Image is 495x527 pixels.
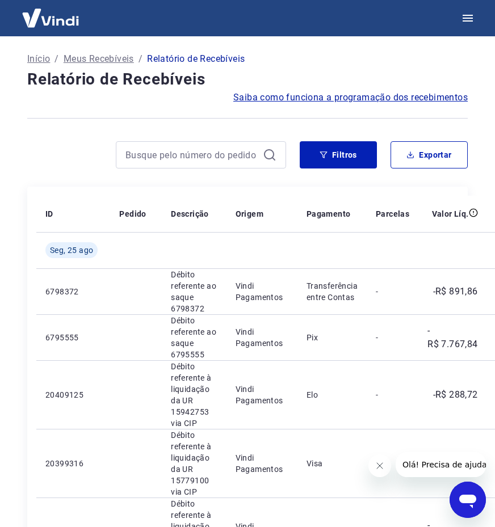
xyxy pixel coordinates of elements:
p: -R$ 891,86 [433,285,478,298]
p: Transferência entre Contas [307,280,358,303]
p: Pedido [119,208,146,220]
p: Pix [307,332,358,343]
iframe: Fechar mensagem [368,454,391,477]
button: Exportar [391,141,468,168]
button: Filtros [300,141,377,168]
p: Parcelas [376,208,409,220]
span: Olá! Precisa de ajuda? [7,8,95,17]
img: Vindi [14,1,87,35]
p: - [376,389,409,400]
p: 20409125 [45,389,101,400]
p: Valor Líq. [432,208,469,220]
iframe: Botão para abrir a janela de mensagens [450,482,486,518]
p: Débito referente ao saque 6795555 [171,315,217,360]
p: Vindi Pagamentos [236,452,288,475]
p: - [376,332,409,343]
p: / [139,52,142,66]
iframe: Mensagem da empresa [396,452,486,477]
p: 20399316 [45,458,101,469]
p: -R$ 288,72 [433,388,478,402]
h4: Relatório de Recebíveis [27,68,468,91]
p: Visa [307,458,358,469]
a: Meus Recebíveis [64,52,134,66]
p: -R$ 7.767,84 [427,324,477,351]
p: ID [45,208,53,220]
p: Vindi Pagamentos [236,326,288,349]
p: Pagamento [307,208,351,220]
p: 6798372 [45,286,101,297]
p: Débito referente à liquidação da UR 15779100 via CIP [171,429,217,498]
p: Vindi Pagamentos [236,383,288,406]
input: Busque pelo número do pedido [125,146,258,163]
p: Origem [236,208,263,220]
a: Saiba como funciona a programação dos recebimentos [233,91,468,104]
span: Seg, 25 ago [50,244,93,256]
p: Débito referente à liquidação da UR 15942753 via CIP [171,361,217,429]
p: Débito referente ao saque 6798372 [171,269,217,314]
p: Relatório de Recebíveis [147,52,245,66]
p: Elo [307,389,358,400]
a: Início [27,52,50,66]
p: Descrição [171,208,209,220]
p: 6795555 [45,332,101,343]
p: Vindi Pagamentos [236,280,288,303]
p: / [54,52,58,66]
p: - [376,286,409,297]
